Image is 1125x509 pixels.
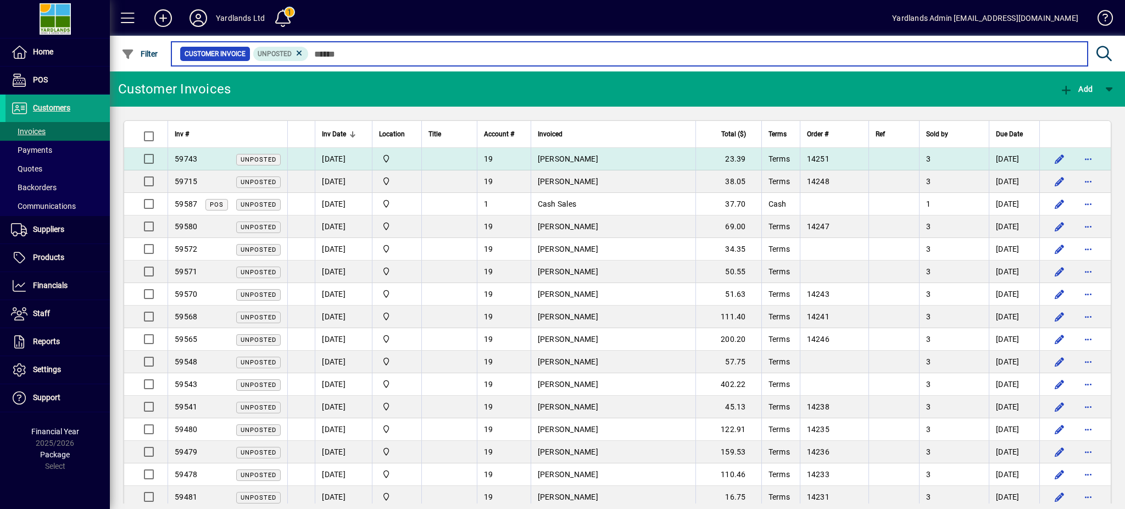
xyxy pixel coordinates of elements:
span: 59587 [175,200,197,208]
a: Settings [5,356,110,384]
button: More options [1079,308,1097,325]
button: More options [1079,443,1097,461]
span: [PERSON_NAME] [538,267,598,276]
span: [PERSON_NAME] [538,245,598,253]
td: 23.39 [695,148,761,170]
a: Backorders [5,178,110,197]
td: [DATE] [315,396,372,418]
span: Unposted [241,427,276,434]
span: 19 [484,177,493,186]
span: Sold by [926,128,948,140]
span: 3 [926,380,931,389]
span: 59565 [175,335,197,344]
span: Terms [768,425,790,434]
span: Yardlands Limited [379,356,415,368]
a: Payments [5,141,110,159]
span: 59543 [175,380,197,389]
span: 59571 [175,267,197,276]
button: Add [146,8,181,28]
td: 37.70 [695,193,761,215]
div: Ref [876,128,912,140]
span: Staff [33,309,50,318]
span: [PERSON_NAME] [538,312,598,321]
span: Terms [768,222,790,231]
div: Sold by [926,128,982,140]
span: Yardlands Limited [379,220,415,233]
span: 59478 [175,470,197,479]
span: Yardlands Limited [379,401,415,413]
span: Terms [768,470,790,479]
span: POS [210,201,224,208]
td: [DATE] [315,283,372,306]
span: Filter [121,49,158,58]
span: 19 [484,402,493,411]
span: Ref [876,128,885,140]
span: 3 [926,425,931,434]
span: Products [33,253,64,262]
td: [DATE] [315,306,372,328]
button: Edit [1051,218,1068,235]
span: Yardlands Limited [379,446,415,458]
td: [DATE] [315,261,372,283]
button: More options [1079,421,1097,438]
button: Edit [1051,443,1068,461]
span: Terms [768,402,790,411]
button: Edit [1051,375,1068,393]
button: Edit [1051,353,1068,370]
span: 14248 [807,177,829,186]
span: Yardlands Limited [379,378,415,390]
button: Edit [1051,195,1068,213]
button: Edit [1051,173,1068,190]
span: Communications [11,202,76,211]
span: 19 [484,447,493,456]
span: 1 [926,200,931,208]
td: 16.75 [695,486,761,508]
a: POS [5,67,110,94]
span: 59568 [175,312,197,321]
a: Invoices [5,122,110,141]
span: [PERSON_NAME] [538,290,598,298]
span: Backorders [11,183,57,192]
span: [PERSON_NAME] [538,447,598,456]
span: Yardlands Limited [379,153,415,165]
span: Unposted [241,179,276,186]
div: Invoiced [538,128,689,140]
td: [DATE] [989,193,1039,215]
td: [DATE] [989,373,1039,396]
td: [DATE] [989,486,1039,508]
span: 3 [926,154,931,163]
span: Terms [768,447,790,456]
span: 3 [926,177,931,186]
span: Terms [768,267,790,276]
div: Title [428,128,470,140]
mat-chip: Customer Invoice Status: Unposted [253,47,309,61]
button: More options [1079,218,1097,235]
span: 14231 [807,493,829,501]
td: [DATE] [989,170,1039,193]
a: Communications [5,197,110,215]
span: Total ($) [721,128,746,140]
span: Terms [768,335,790,344]
button: More options [1079,285,1097,303]
span: [PERSON_NAME] [538,357,598,366]
td: [DATE] [315,193,372,215]
div: Due Date [996,128,1033,140]
td: 38.05 [695,170,761,193]
button: Edit [1051,285,1068,303]
button: More options [1079,398,1097,416]
span: Terms [768,177,790,186]
button: More options [1079,353,1097,370]
button: Add [1057,79,1095,99]
td: [DATE] [315,486,372,508]
td: [DATE] [315,351,372,373]
span: 59715 [175,177,197,186]
td: [DATE] [989,463,1039,486]
span: 59743 [175,154,197,163]
span: 3 [926,245,931,253]
button: More options [1079,195,1097,213]
button: Edit [1051,488,1068,506]
span: Settings [33,365,61,374]
span: Unposted [241,494,276,501]
td: [DATE] [315,463,372,486]
span: Financial Year [31,427,79,436]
